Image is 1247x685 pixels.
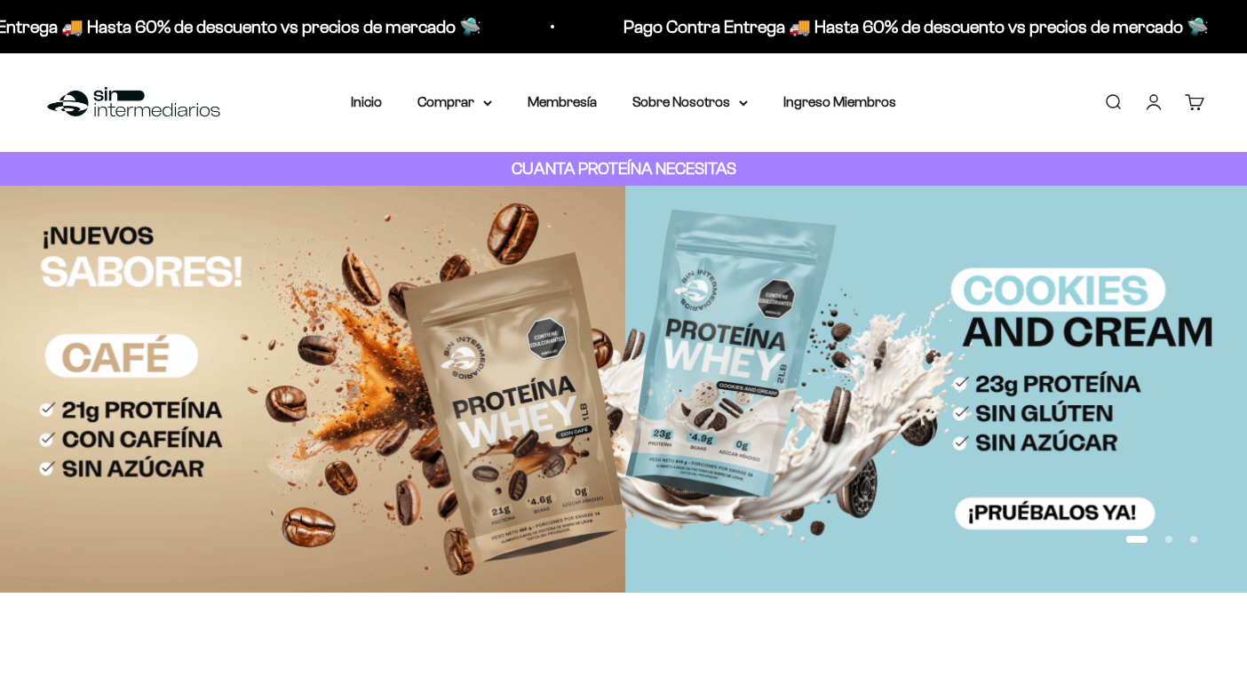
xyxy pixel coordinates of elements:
[632,91,748,114] summary: Sobre Nosotros
[351,94,382,109] a: Inicio
[623,12,1209,41] p: Pago Contra Entrega 🚚 Hasta 60% de descuento vs precios de mercado 🛸
[417,91,492,114] summary: Comprar
[512,159,736,178] strong: CUANTA PROTEÍNA NECESITAS
[783,94,896,109] a: Ingreso Miembros
[528,94,597,109] a: Membresía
